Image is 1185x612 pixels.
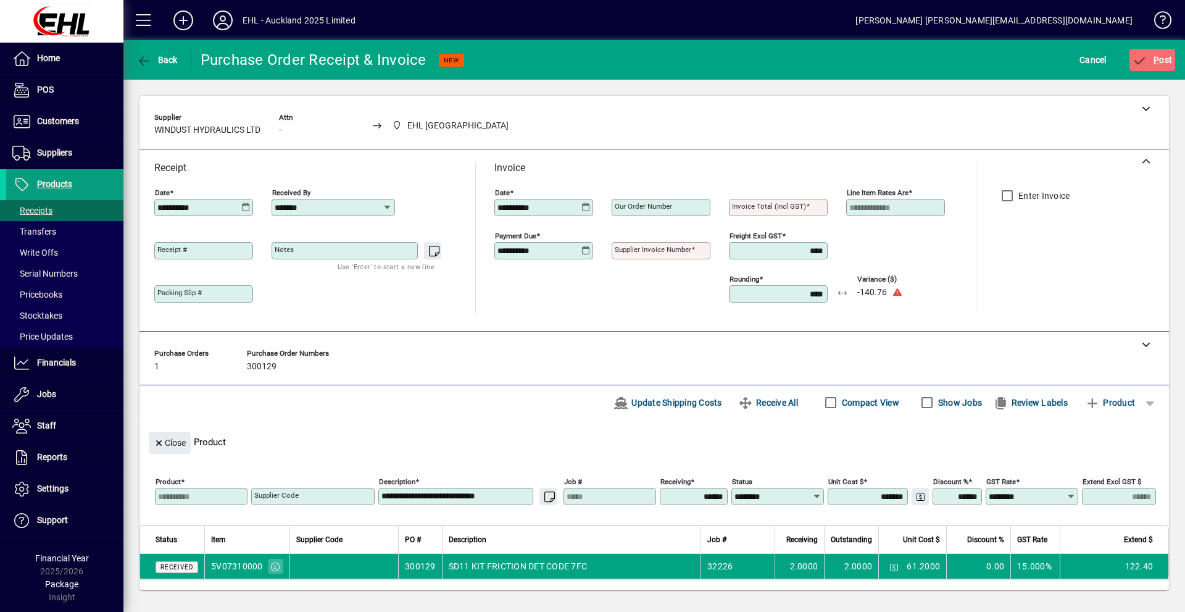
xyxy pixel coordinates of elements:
[732,477,752,486] mat-label: Status
[1016,190,1070,202] label: Enter Invoice
[154,433,186,453] span: Close
[907,560,940,572] span: 61.2000
[405,533,421,547] span: PO #
[786,533,818,547] span: Receiving
[6,326,123,347] a: Price Updates
[967,533,1004,547] span: Discount %
[37,53,60,63] span: Home
[37,179,72,189] span: Products
[1079,392,1141,414] button: Product
[157,245,187,254] mat-label: Receipt #
[993,393,1068,413] span: Review Labels
[201,50,426,70] div: Purchase Order Receipt & Invoice
[6,442,123,473] a: Reports
[847,188,908,197] mat-label: Line item rates are
[160,564,193,571] span: Received
[1079,50,1107,70] span: Cancel
[37,358,76,367] span: Financials
[6,505,123,536] a: Support
[839,396,899,409] label: Compact View
[1083,477,1141,486] mat-label: Extend excl GST $
[157,288,202,297] mat-label: Packing Slip #
[1017,533,1047,547] span: GST Rate
[828,477,863,486] mat-label: Unit Cost $
[338,259,434,274] mat-hint: Use 'Enter' to start a new line
[37,85,54,94] span: POS
[156,477,181,486] mat-label: Product
[6,348,123,379] a: Financials
[707,533,726,547] span: Job #
[1010,554,1060,579] td: 15.000%
[247,362,276,372] span: 300129
[609,392,727,414] button: Update Shipping Costs
[1145,2,1170,43] a: Knowledge Base
[156,533,177,547] span: Status
[37,421,56,430] span: Staff
[37,116,79,126] span: Customers
[986,477,1016,486] mat-label: GST rate
[12,311,62,321] span: Stocktakes
[6,75,123,106] a: POS
[12,290,62,300] span: Pricebooks
[37,148,72,157] span: Suppliers
[279,125,281,135] span: -
[211,560,263,572] div: 5V07310000
[449,533,486,547] span: Description
[37,515,68,525] span: Support
[738,393,798,413] span: Receive All
[6,200,123,221] a: Receipts
[379,477,415,486] mat-label: Description
[831,533,872,547] span: Outstanding
[6,106,123,137] a: Customers
[6,411,123,442] a: Staff
[707,560,733,572] span: 32226
[211,533,226,547] span: Item
[933,477,968,486] mat-label: Discount %
[6,242,123,263] a: Write Offs
[615,245,691,254] mat-label: Supplier invoice number
[275,245,294,254] mat-label: Notes
[139,419,1169,457] div: Product
[12,332,73,342] span: Price Updates
[6,284,123,305] a: Pricebooks
[272,188,310,197] mat-label: Received by
[730,232,782,240] mat-label: Freight excl GST
[6,379,123,410] a: Jobs
[613,393,722,413] span: Update Shipping Costs
[149,432,191,454] button: Close
[885,558,902,575] button: Change Price Levels
[903,533,940,547] span: Unit Cost $
[123,49,191,71] app-page-header-button: Back
[6,263,123,284] a: Serial Numbers
[136,55,178,65] span: Back
[6,221,123,242] a: Transfers
[824,554,878,579] td: 2.0000
[615,202,672,211] mat-label: Our order number
[790,560,818,572] span: 2.0000
[398,554,442,579] td: 300129
[1154,55,1159,65] span: P
[37,389,56,399] span: Jobs
[35,553,89,563] span: Financial Year
[732,202,806,211] mat-label: Invoice Total (incl GST)
[855,10,1133,30] div: [PERSON_NAME] [PERSON_NAME][EMAIL_ADDRESS][DOMAIN_NAME]
[155,188,170,197] mat-label: Date
[946,554,1010,579] td: 0.00
[12,248,58,258] span: Write Offs
[564,477,582,486] mat-label: Job #
[857,288,887,298] span: -140.76
[442,554,701,579] td: SD11 KIT FRICTION DET CODE 7FC
[45,579,78,589] span: Package
[1060,554,1168,579] td: 122.40
[164,9,203,31] button: Add
[1124,533,1153,547] span: Extend $
[988,392,1073,414] button: Review Labels
[407,119,509,132] span: EHL [GEOGRAPHIC_DATA]
[12,206,52,216] span: Receipts
[912,488,929,505] button: Change Price Levels
[154,125,260,135] span: WINDUST HYDRAULICS LTD
[243,10,355,30] div: EHL - Auckland 2025 Limited
[936,396,982,409] label: Show Jobs
[1085,393,1135,413] span: Product
[154,362,159,372] span: 1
